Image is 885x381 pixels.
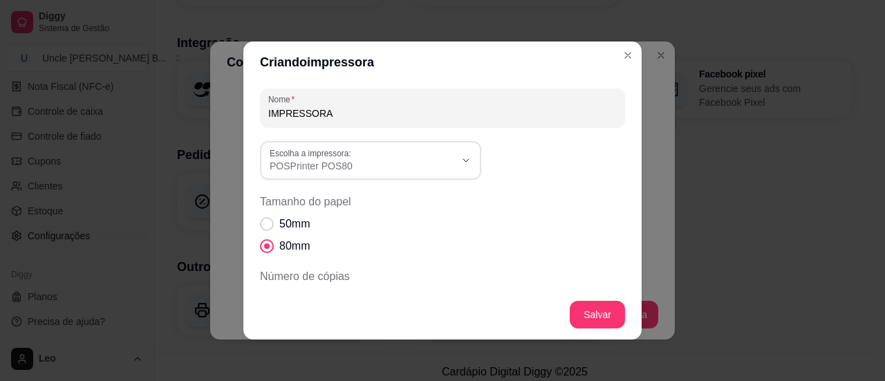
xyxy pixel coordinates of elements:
div: Número de cópias [260,268,625,373]
button: Close [617,44,639,66]
span: 80mm [279,238,310,254]
label: Escolha a impressora: [270,147,356,159]
span: POSPrinter POS80 [270,159,455,173]
div: Tamanho do papel [260,194,625,254]
header: Criando impressora [243,41,642,83]
button: Salvar [570,301,625,328]
span: Número de cópias [260,268,625,285]
input: Nome [268,106,617,120]
label: Nome [268,93,299,105]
